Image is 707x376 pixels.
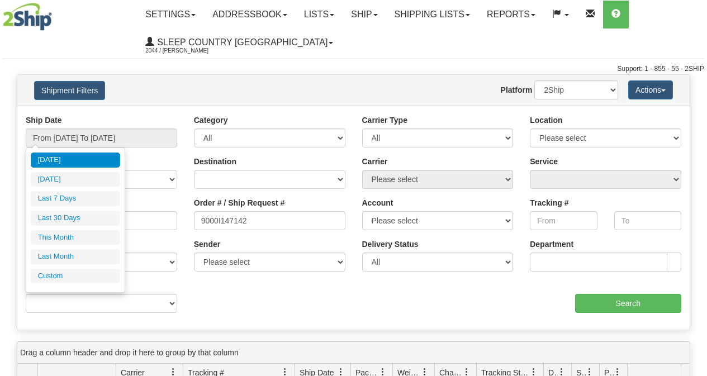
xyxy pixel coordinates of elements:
button: Shipment Filters [34,81,105,100]
label: Platform [501,84,533,96]
label: Sender [194,239,220,250]
label: Location [530,115,562,126]
label: Order # / Ship Request # [194,197,285,208]
a: Shipping lists [386,1,478,28]
div: Support: 1 - 855 - 55 - 2SHIP [3,64,704,74]
a: Settings [137,1,204,28]
label: Account [362,197,393,208]
a: Sleep Country [GEOGRAPHIC_DATA] 2044 / [PERSON_NAME] [137,28,341,56]
a: Lists [296,1,343,28]
img: logo2044.jpg [3,3,52,31]
label: Delivery Status [362,239,419,250]
label: Department [530,239,573,250]
label: Carrier [362,156,388,167]
label: Category [194,115,228,126]
label: Destination [194,156,236,167]
a: Addressbook [204,1,296,28]
a: Ship [343,1,386,28]
label: Tracking # [530,197,568,208]
span: 2044 / [PERSON_NAME] [145,45,229,56]
label: Ship Date [26,115,62,126]
li: Last 30 Days [31,211,120,226]
input: Search [575,294,682,313]
label: Service [530,156,558,167]
span: Sleep Country [GEOGRAPHIC_DATA] [154,37,328,47]
a: Reports [478,1,544,28]
iframe: chat widget [681,131,706,245]
li: [DATE] [31,172,120,187]
li: Last Month [31,249,120,264]
label: Carrier Type [362,115,407,126]
li: [DATE] [31,153,120,168]
li: This Month [31,230,120,245]
div: grid grouping header [17,342,690,364]
li: Custom [31,269,120,284]
button: Actions [628,80,673,99]
input: To [614,211,681,230]
input: From [530,211,597,230]
li: Last 7 Days [31,191,120,206]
